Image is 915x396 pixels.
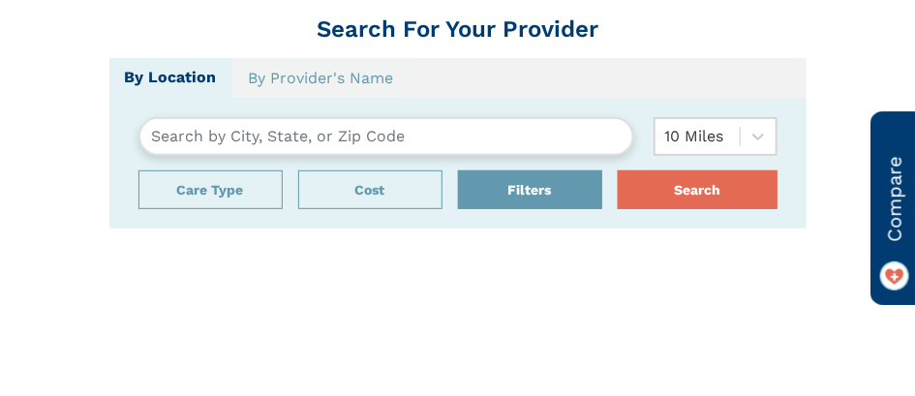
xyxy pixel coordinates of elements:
a: By Location [109,58,232,98]
input: Search by City, State, or Zip Code [138,117,634,156]
button: Filters [458,170,602,209]
span: Compare [880,156,909,242]
button: Search [618,170,778,209]
div: Popover trigger [138,170,283,209]
a: By Provider's Name [232,58,411,99]
button: Cost [298,170,442,209]
button: Care Type [138,170,283,209]
h1: Search For Your Provider [109,15,807,44]
img: favorite_on.png [880,261,909,290]
div: Popover trigger [458,170,602,209]
div: Popover trigger [298,170,442,209]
